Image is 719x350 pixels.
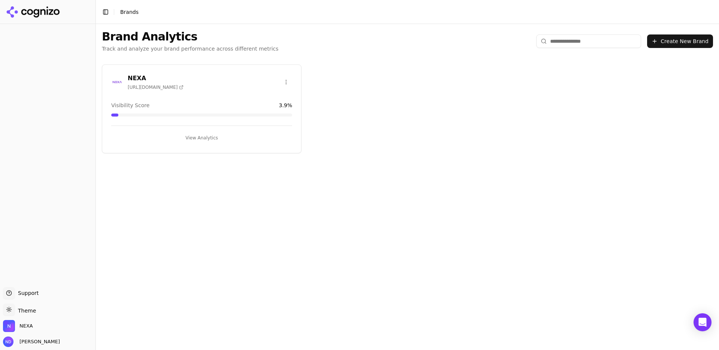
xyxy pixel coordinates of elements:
span: [PERSON_NAME] [16,338,60,345]
button: View Analytics [111,132,292,144]
nav: breadcrumb [120,8,139,16]
span: [URL][DOMAIN_NAME] [128,84,183,90]
p: Track and analyze your brand performance across different metrics [102,45,279,52]
div: v 4.0.25 [21,12,37,18]
div: Domain: [URL] [19,19,53,25]
img: NEXA [111,76,123,88]
img: tab_keywords_by_traffic_grey.svg [75,43,81,49]
span: Support [15,289,39,297]
img: logo_orange.svg [12,12,18,18]
img: tab_domain_overview_orange.svg [20,43,26,49]
div: Keywords by Traffic [83,44,126,49]
span: NEXA [19,323,33,329]
button: Open user button [3,337,60,347]
span: Brands [120,9,139,15]
button: Open organization switcher [3,320,33,332]
img: Nikhil Das [3,337,13,347]
button: Create New Brand [647,34,713,48]
div: Domain Overview [28,44,67,49]
span: Theme [15,308,36,314]
h1: Brand Analytics [102,30,279,43]
div: Open Intercom Messenger [694,313,712,331]
img: website_grey.svg [12,19,18,25]
img: NEXA [3,320,15,332]
span: 3.9 % [279,102,292,109]
span: Visibility Score [111,102,149,109]
h3: NEXA [128,74,183,83]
